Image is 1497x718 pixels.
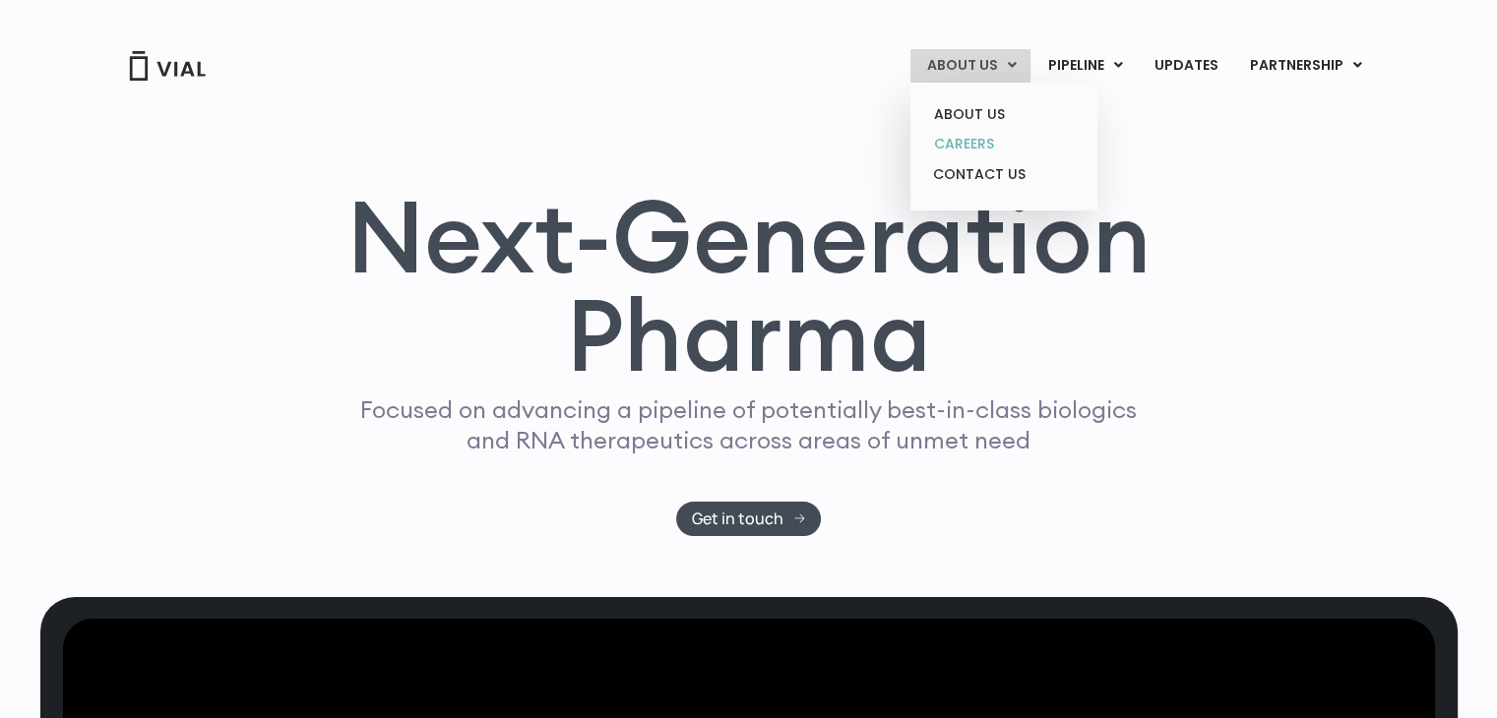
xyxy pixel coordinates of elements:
[917,129,1090,159] a: CAREERS
[910,49,1030,83] a: ABOUT USMenu Toggle
[692,511,783,526] span: Get in touch
[352,394,1146,455] p: Focused on advancing a pipeline of potentially best-in-class biologics and RNA therapeutics acros...
[917,159,1090,191] a: CONTACT US
[1031,49,1137,83] a: PIPELINEMenu Toggle
[323,187,1175,386] h1: Next-Generation Pharma
[1138,49,1232,83] a: UPDATES
[1233,49,1377,83] a: PARTNERSHIPMenu Toggle
[128,51,207,81] img: Vial Logo
[676,502,821,536] a: Get in touch
[917,99,1090,130] a: ABOUT US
